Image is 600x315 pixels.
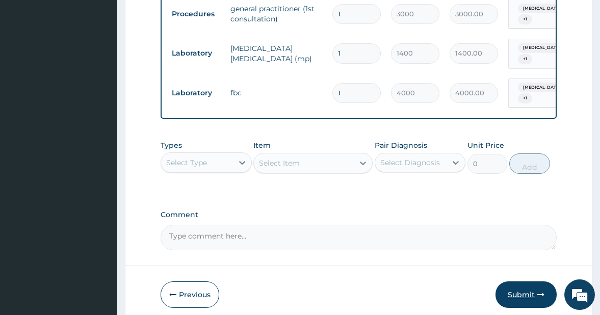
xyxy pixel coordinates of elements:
[518,93,532,103] span: + 1
[495,281,557,308] button: Submit
[518,83,566,93] span: [MEDICAL_DATA]
[166,157,207,168] div: Select Type
[167,44,225,63] td: Laboratory
[167,5,192,30] div: Minimize live chat window
[375,140,427,150] label: Pair Diagnosis
[225,83,327,103] td: fbc
[59,93,141,196] span: We're online!
[518,43,566,53] span: [MEDICAL_DATA]
[167,5,225,23] td: Procedures
[509,153,550,174] button: Add
[253,140,271,150] label: Item
[380,157,440,168] div: Select Diagnosis
[518,4,566,14] span: [MEDICAL_DATA]
[225,38,327,69] td: [MEDICAL_DATA] [MEDICAL_DATA] (mp)
[518,14,532,24] span: + 1
[53,57,171,70] div: Chat with us now
[467,140,504,150] label: Unit Price
[161,281,219,308] button: Previous
[518,54,532,64] span: + 1
[167,84,225,102] td: Laboratory
[161,141,182,150] label: Types
[161,211,557,219] label: Comment
[5,208,194,244] textarea: Type your message and hit 'Enter'
[19,51,41,76] img: d_794563401_company_1708531726252_794563401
